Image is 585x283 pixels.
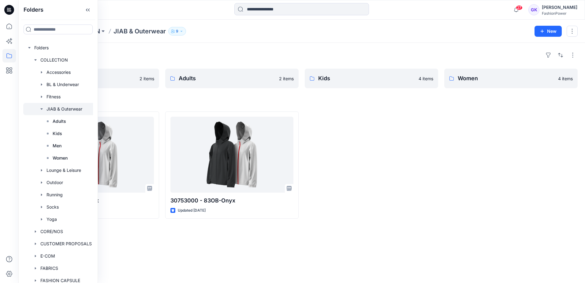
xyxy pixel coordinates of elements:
[170,117,293,193] a: 30753000 - 83OB-Onyx
[458,74,554,83] p: Women
[444,69,578,88] a: Women4 items
[419,75,433,82] p: 4 items
[279,75,294,82] p: 2 items
[305,69,438,88] a: Kids4 items
[114,27,166,36] p: JIAB & Outerwear
[535,26,562,37] button: New
[178,207,206,214] p: Updated [DATE]
[53,154,68,162] p: Women
[176,28,178,35] p: 9
[179,74,275,83] p: Adults
[542,11,577,16] div: FashionPower
[165,69,299,88] a: Adults2 items
[53,130,62,137] p: Kids
[140,75,154,82] p: 2 items
[542,4,577,11] div: [PERSON_NAME]
[53,118,66,125] p: Adults
[528,4,539,15] div: GK
[318,74,415,83] p: Kids
[168,27,186,36] button: 9
[53,142,61,149] p: Men
[558,75,573,82] p: 4 items
[170,196,293,205] p: 30753000 - 83OB-Onyx
[26,98,578,105] h4: Styles
[516,5,523,10] span: 27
